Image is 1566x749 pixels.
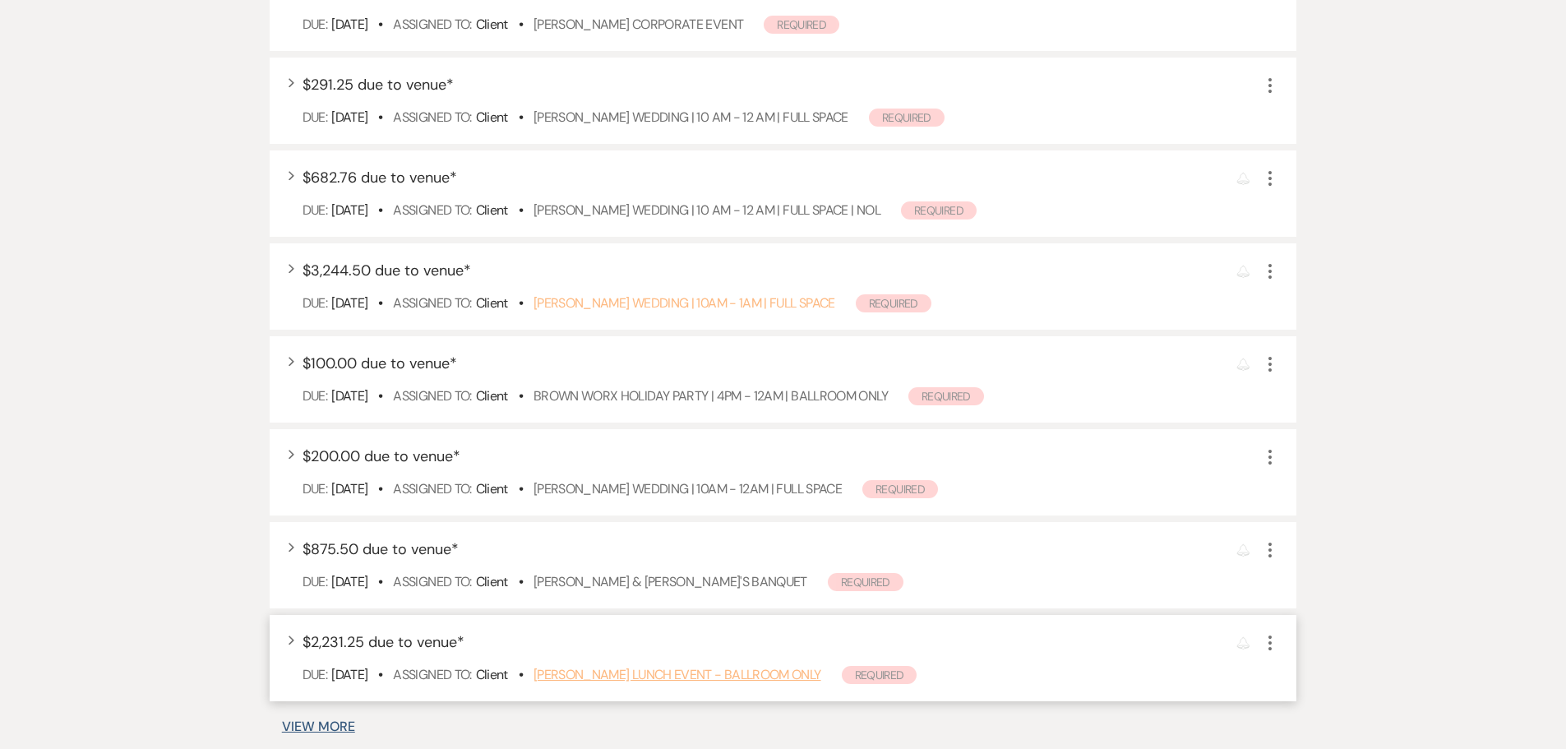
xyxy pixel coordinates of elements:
span: Client [476,480,508,497]
b: • [519,109,523,126]
button: View More [282,720,355,733]
span: $682.76 due to venue * [303,168,457,187]
span: Due: [303,201,327,219]
a: [PERSON_NAME] Corporate Event [534,16,743,33]
b: • [378,666,382,683]
span: Required [842,666,917,684]
a: [PERSON_NAME] Wedding | 10AM - 12AM | FULL SPACE [534,480,842,497]
a: [PERSON_NAME] Wedding | 10 AM - 12 AM | FULL SPACE | NOL [534,201,880,219]
b: • [378,109,382,126]
b: • [519,480,523,497]
span: Assigned To: [393,16,471,33]
span: Assigned To: [393,387,471,405]
span: $875.50 due to venue * [303,539,459,559]
b: • [519,666,523,683]
span: [DATE] [331,201,367,219]
span: Assigned To: [393,109,471,126]
span: Due: [303,387,327,405]
span: Client [476,387,508,405]
span: Client [476,294,508,312]
b: • [519,573,523,590]
b: • [378,294,382,312]
span: Required [764,16,839,34]
button: $200.00 due to venue* [303,449,460,464]
b: • [378,201,382,219]
b: • [519,387,523,405]
span: Assigned To: [393,573,471,590]
span: Due: [303,480,327,497]
b: • [519,201,523,219]
a: [PERSON_NAME] Wedding | 10AM - 1AM | FULL SPACE [534,294,835,312]
a: [PERSON_NAME] Wedding | 10 AM - 12 AM | FULL SPACE [534,109,848,126]
b: • [378,16,382,33]
span: Assigned To: [393,666,471,683]
span: [DATE] [331,666,367,683]
a: [PERSON_NAME] Lunch Event - BALLROOM ONLY [534,666,821,683]
b: • [519,16,523,33]
b: • [378,387,382,405]
span: Required [862,480,938,498]
button: $100.00 due to venue* [303,356,457,371]
span: Required [908,387,984,405]
span: Client [476,573,508,590]
b: • [519,294,523,312]
span: [DATE] [331,480,367,497]
b: • [378,480,382,497]
span: Required [869,109,945,127]
span: Required [828,573,903,591]
button: $875.50 due to venue* [303,542,459,557]
span: Client [476,201,508,219]
span: Required [901,201,977,220]
span: $3,244.50 due to venue * [303,261,471,280]
span: Client [476,109,508,126]
span: $2,231.25 due to venue * [303,632,464,652]
button: $291.25 due to venue* [303,77,454,92]
span: Due: [303,294,327,312]
span: [DATE] [331,387,367,405]
span: Due: [303,573,327,590]
span: Assigned To: [393,480,471,497]
button: $3,244.50 due to venue* [303,263,471,278]
span: Client [476,666,508,683]
span: Required [856,294,931,312]
button: $2,231.25 due to venue* [303,635,464,650]
a: Brown WorX Holiday Party | 4PM - 12AM | Ballroom ONLY [534,387,888,405]
span: Due: [303,109,327,126]
b: • [378,573,382,590]
span: [DATE] [331,16,367,33]
span: Assigned To: [393,201,471,219]
button: $682.76 due to venue* [303,170,457,185]
span: [DATE] [331,294,367,312]
span: Assigned To: [393,294,471,312]
span: Due: [303,666,327,683]
span: Client [476,16,508,33]
a: [PERSON_NAME] & [PERSON_NAME]'s Banquet [534,573,807,590]
span: $200.00 due to venue * [303,446,460,466]
span: $291.25 due to venue * [303,75,454,95]
span: $100.00 due to venue * [303,354,457,373]
span: [DATE] [331,573,367,590]
span: Due: [303,16,327,33]
span: [DATE] [331,109,367,126]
